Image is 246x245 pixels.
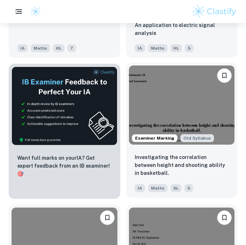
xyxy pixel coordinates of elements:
[129,65,235,145] img: Maths IA example thumbnail: Investigating the correlation between he
[184,184,193,192] span: 5
[170,184,182,192] span: SL
[26,6,41,17] a: Clastify logo
[135,153,229,177] p: Investigating the correlation between height and shooting ability in basketball.
[135,184,145,192] span: IA
[185,44,193,52] span: 5
[170,44,182,52] span: HL
[17,44,28,52] span: IA
[30,6,41,17] img: Clastify logo
[53,44,64,52] span: HL
[17,171,23,177] span: 🎯
[9,64,120,199] a: ThumbnailWant full marks on yourIA? Get expert feedback from an IB examiner!
[148,184,167,192] span: Maths
[180,134,214,142] div: Although this IA is written for the old math syllabus (last exam in November 2020), the current I...
[135,13,229,37] p: Fourier Transform in Neuroscience: An application to electric signal analysis
[12,67,117,145] img: Thumbnail
[148,44,167,52] span: Maths
[217,210,232,225] button: Please log in to bookmark exemplars
[192,4,237,19] img: Clastify logo
[31,44,50,52] span: Maths
[17,154,112,178] p: Want full marks on your IA ? Get expert feedback from an IB examiner!
[180,134,214,142] span: Old Syllabus
[135,44,145,52] span: IA
[126,64,238,199] a: Examiner MarkingAlthough this IA is written for the old math syllabus (last exam in November 2020...
[132,135,177,141] span: Examiner Marking
[67,44,76,52] span: 7
[217,68,232,83] button: Please log in to bookmark exemplars
[100,210,115,225] button: Please log in to bookmark exemplars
